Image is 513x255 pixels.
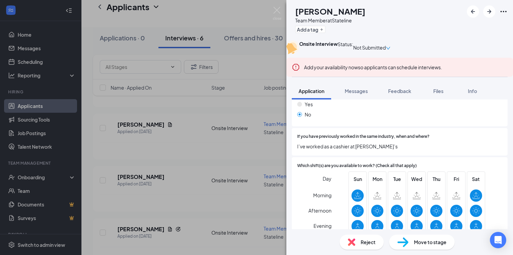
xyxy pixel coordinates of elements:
[450,175,462,183] span: Fri
[470,175,482,183] span: Sat
[305,101,313,108] span: Yes
[388,88,411,94] span: Feedback
[313,189,331,201] span: Morning
[353,44,386,51] span: Not Submitted
[308,204,331,217] span: Afternoon
[297,133,430,140] span: If you have previously worked in the same industry, when and where?
[323,175,331,182] span: Day
[304,64,442,70] span: so applicants can schedule interviews.
[371,175,383,183] span: Mon
[295,17,365,24] div: Team Member at Stateline
[483,5,495,18] button: ArrowRight
[490,232,506,248] div: Open Intercom Messenger
[430,175,442,183] span: Thu
[295,5,365,17] h1: [PERSON_NAME]
[386,46,391,51] span: down
[304,64,358,71] button: Add your availability now
[305,111,311,118] span: No
[313,220,331,232] span: Evening
[361,238,376,246] span: Reject
[338,40,353,54] div: Status :
[411,175,423,183] span: Wed
[297,143,502,150] span: I’ve worked as a cashier at [PERSON_NAME]’s
[499,7,508,16] svg: Ellipses
[391,175,403,183] span: Tue
[433,88,443,94] span: Files
[299,41,338,47] b: Onsite Interview
[297,163,417,169] span: Which shift(s) are you available to work? (Check all that apply)
[414,238,446,246] span: Move to stage
[469,7,477,16] svg: ArrowLeftNew
[467,5,479,18] button: ArrowLeftNew
[485,7,493,16] svg: ArrowRight
[292,63,300,71] svg: Error
[345,88,368,94] span: Messages
[295,26,325,33] button: PlusAdd a tag
[468,88,477,94] span: Info
[351,175,364,183] span: Sun
[320,28,324,32] svg: Plus
[299,88,324,94] span: Application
